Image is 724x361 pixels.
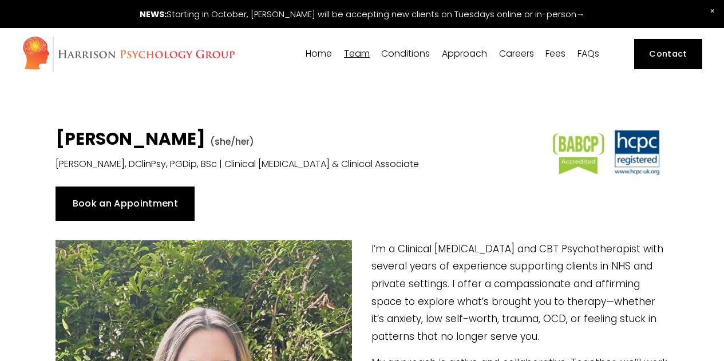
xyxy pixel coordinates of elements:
[56,127,205,150] strong: [PERSON_NAME]
[306,49,332,59] a: Home
[344,49,370,59] a: folder dropdown
[56,156,510,173] p: [PERSON_NAME], DClinPsy, PGDip, BSc | Clinical [MEDICAL_DATA] & Clinical Associate
[499,49,534,59] a: Careers
[22,35,235,73] img: Harrison Psychology Group
[210,135,254,148] span: (she/her)
[442,49,487,59] a: folder dropdown
[577,49,599,59] a: FAQs
[442,49,487,58] span: Approach
[634,39,702,69] a: Contact
[545,49,565,59] a: Fees
[381,49,430,58] span: Conditions
[381,49,430,59] a: folder dropdown
[56,240,668,346] p: I’m a Clinical [MEDICAL_DATA] and CBT Psychotherapist with several years of experience supporting...
[344,49,370,58] span: Team
[56,187,195,221] a: Book an Appointment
